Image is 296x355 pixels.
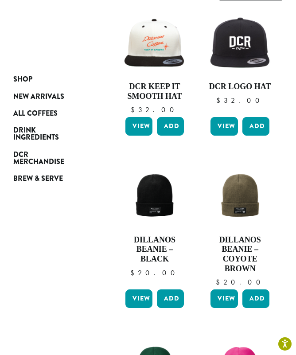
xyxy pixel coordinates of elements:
bdi: 32.00 [216,96,264,105]
a: DCR Logo Hat $32.00 [208,12,272,113]
h4: Dillanos Beanie – Black [123,235,187,264]
a: DCR Merchandise [13,146,86,170]
bdi: 20.00 [130,268,179,277]
a: View [210,117,238,136]
bdi: 32.00 [131,105,178,114]
button: Add [157,117,184,136]
img: dcr-hat.png [208,16,272,70]
span: Drink Ingredients [13,125,59,143]
span: $ [131,105,138,114]
a: All Coffees [13,105,86,122]
h4: DCR Logo Hat [208,82,272,92]
bdi: 20.00 [216,277,265,287]
h4: Dillanos Beanie – Coyote Brown [208,235,272,273]
span: $ [130,268,138,277]
button: Add [242,117,269,136]
a: New Arrivals [13,88,86,105]
a: Drink Ingredients [13,122,86,146]
span: Shop [13,74,32,85]
a: View [210,289,238,308]
span: New Arrivals [13,91,64,102]
span: DCR Merchandise [13,149,64,168]
h4: DCR Keep It Smooth Hat [123,82,187,101]
a: DCR Keep It Smooth Hat $32.00 [123,12,187,113]
a: Shop [13,71,86,88]
img: keep-it-smooth-hat.png [123,18,187,69]
span: All Coffees [13,108,58,119]
span: $ [216,277,223,287]
a: View [125,289,152,308]
span: $ [216,96,224,105]
span: Brew & Serve [13,173,63,184]
a: Brew & Serve [13,170,86,187]
img: Beanie-Black-scaled.png [123,165,187,228]
button: Add [157,289,184,308]
img: Beanie-Coyote-Brown-scaled.png [208,165,272,228]
a: Dillanos Beanie – Coyote Brown $20.00 [208,165,272,286]
a: View [125,117,152,136]
button: Add [242,289,269,308]
a: Dillanos Beanie – Black $20.00 [123,165,187,286]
